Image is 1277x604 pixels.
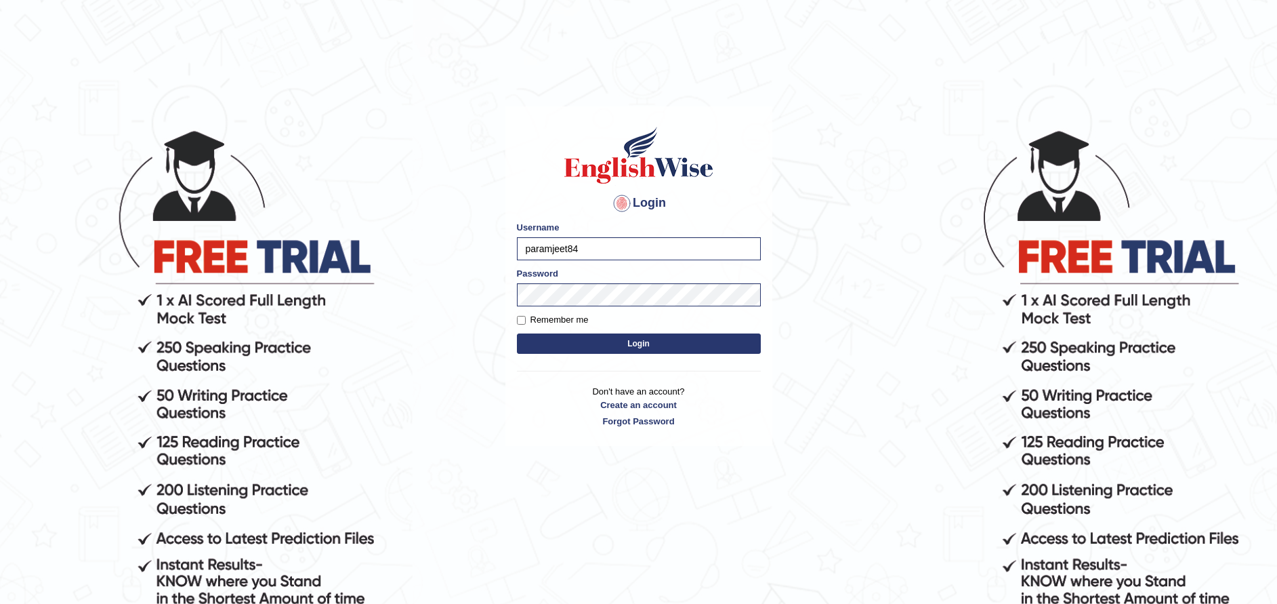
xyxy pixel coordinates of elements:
h4: Login [517,193,761,214]
p: Don't have an account? [517,385,761,427]
a: Create an account [517,399,761,411]
input: Remember me [517,316,526,325]
label: Remember me [517,313,589,327]
label: Username [517,221,560,234]
a: Forgot Password [517,415,761,428]
button: Login [517,334,761,354]
label: Password [517,267,558,280]
img: Logo of English Wise sign in for intelligent practice with AI [562,125,716,186]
